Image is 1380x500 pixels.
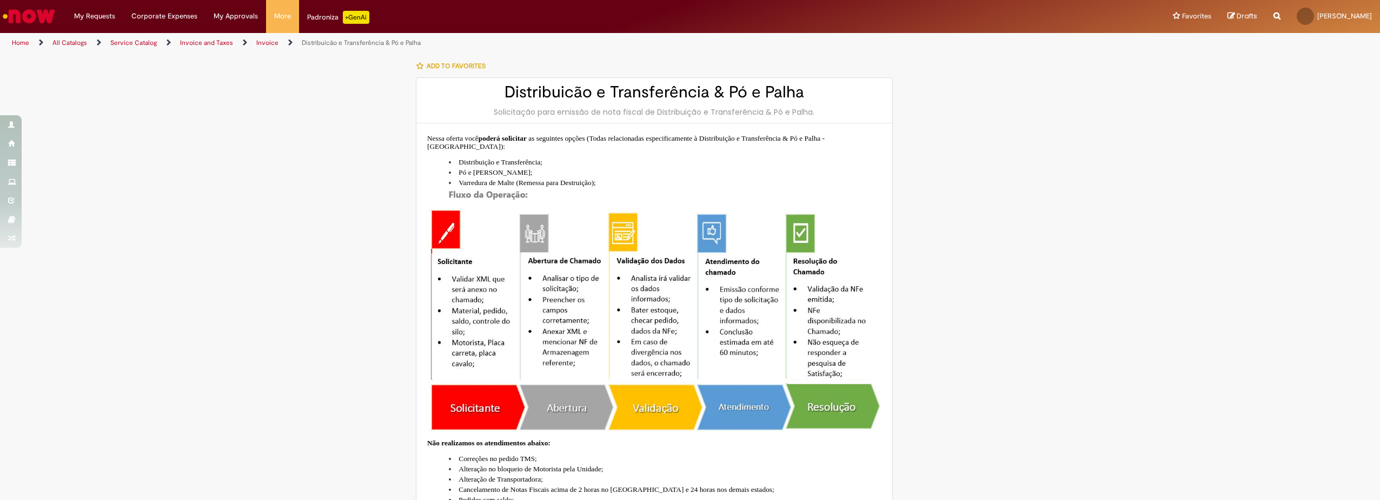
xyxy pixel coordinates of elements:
span: My Approvals [214,11,258,22]
span: Varredura de Malte (Remessa para Destruição); [459,179,596,187]
a: All Catalogs [52,38,87,47]
span: Cancelamento de Notas Fiscais acima de 2 horas no [GEOGRAPHIC_DATA] e 24 horas nos demais estados; [459,485,774,494]
a: Drafts [1228,11,1257,22]
span: Pó e [PERSON_NAME]; [459,168,532,176]
a: Service Catalog [110,38,157,47]
span: Nessa oferta você [427,134,479,142]
span: Correções no pedido TMS; [459,455,537,463]
a: Distribuicão e Transferência & Pó e Palha [302,38,421,47]
div: Solicitação para emissão de nota fiscal de Distribuição e Transferência & Pó e Palha. [427,107,881,117]
ul: Page breadcrumbs [8,33,912,53]
span: Alteração no bloqueio de Motorista pela Unidade; [459,465,603,473]
span: More [274,11,291,22]
span: Corporate Expenses [131,11,197,22]
img: ServiceNow [1,5,57,27]
h2: Distribuicão e Transferência & Pó e Palha [427,83,881,101]
span: poderá solicitar [479,134,527,142]
span: as seguintes opções (Todas relacionadas especificamente à Distribuição e Transferência & Pó e Pal... [427,134,825,151]
span: Não realizamos os atendimentos abaixo: [427,439,550,447]
button: Add to favorites [416,55,492,77]
span: Alteração de Transportadora; [459,475,542,483]
p: +GenAi [343,11,369,24]
span: Favorites [1182,11,1211,22]
a: Invoice [256,38,278,47]
span: [PERSON_NAME] [1317,11,1372,21]
div: Padroniza [307,11,369,24]
span: Distribuição e Transferência; [459,158,542,166]
a: Home [12,38,29,47]
a: Invoice and Taxes [180,38,233,47]
span: My Requests [74,11,115,22]
span: Add to favorites [427,62,486,70]
span: Drafts [1237,11,1257,21]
